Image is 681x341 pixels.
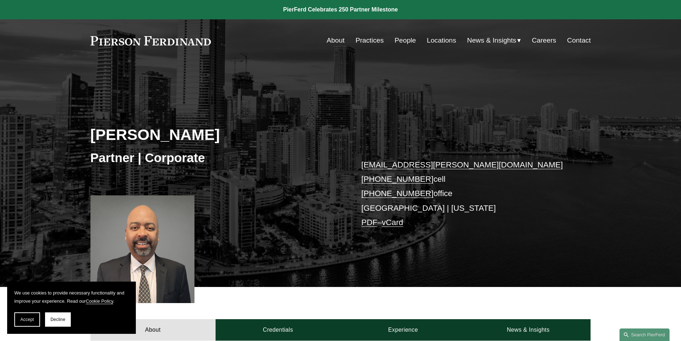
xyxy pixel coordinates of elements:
[7,282,136,334] section: Cookie banner
[361,175,434,184] a: [PHONE_NUMBER]
[620,328,670,341] a: Search this site
[355,34,384,47] a: Practices
[90,319,216,341] a: About
[361,189,434,198] a: [PHONE_NUMBER]
[382,218,403,227] a: vCard
[532,34,556,47] a: Careers
[361,158,570,230] p: cell office [GEOGRAPHIC_DATA] | [US_STATE] –
[216,319,341,341] a: Credentials
[45,312,71,327] button: Decline
[361,218,377,227] a: PDF
[465,319,591,341] a: News & Insights
[14,312,40,327] button: Accept
[14,289,129,305] p: We use cookies to provide necessary functionality and improve your experience. Read our .
[361,160,563,169] a: [EMAIL_ADDRESS][PERSON_NAME][DOMAIN_NAME]
[327,34,345,47] a: About
[427,34,456,47] a: Locations
[567,34,591,47] a: Contact
[50,317,65,322] span: Decline
[341,319,466,341] a: Experience
[467,34,521,47] a: folder dropdown
[467,34,517,47] span: News & Insights
[395,34,416,47] a: People
[86,298,113,304] a: Cookie Policy
[90,150,341,166] h3: Partner | Corporate
[20,317,34,322] span: Accept
[90,125,341,144] h2: [PERSON_NAME]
